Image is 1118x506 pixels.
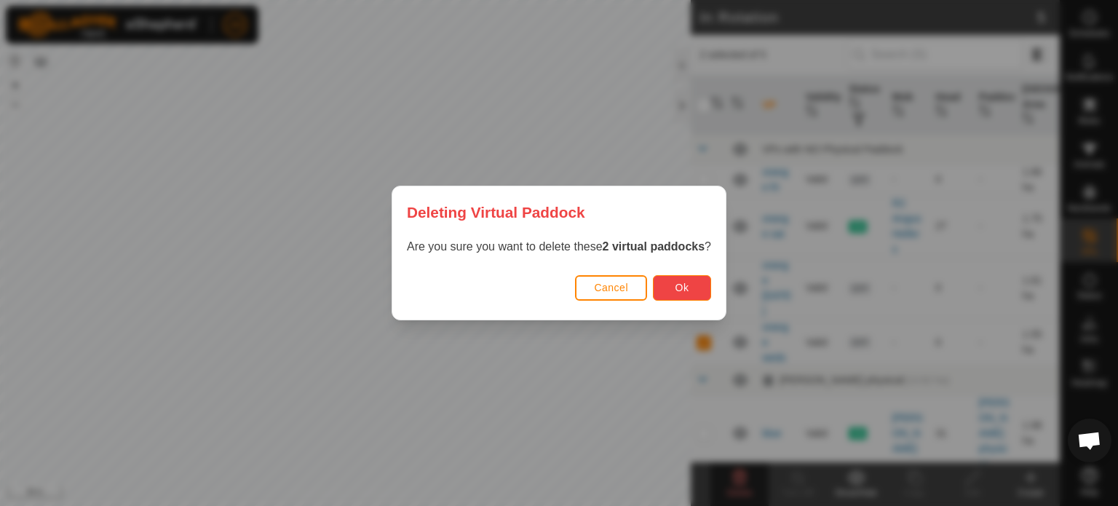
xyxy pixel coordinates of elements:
span: Are you sure you want to delete these ? [407,240,711,253]
button: Ok [653,275,711,301]
span: Ok [675,282,689,293]
span: Deleting Virtual Paddock [407,201,585,224]
span: Cancel [594,282,628,293]
div: Open chat [1068,419,1111,462]
button: Cancel [575,275,647,301]
strong: 2 virtual paddocks [603,240,705,253]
